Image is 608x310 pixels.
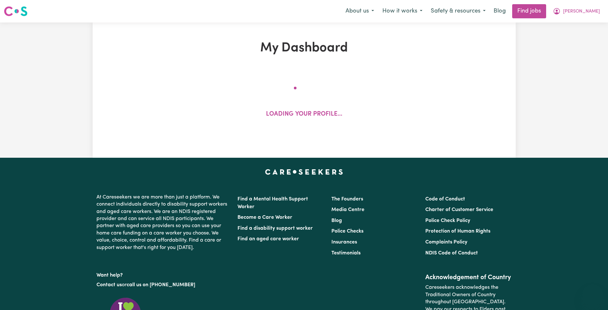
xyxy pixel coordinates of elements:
a: The Founders [331,197,363,202]
button: How it works [378,4,427,18]
h2: Acknowledgement of Country [425,274,512,281]
a: Protection of Human Rights [425,229,490,234]
a: Police Checks [331,229,363,234]
button: Safety & resources [427,4,490,18]
button: About us [341,4,378,18]
span: [PERSON_NAME] [563,8,600,15]
a: Charter of Customer Service [425,207,493,212]
a: Contact us [96,282,122,288]
a: Media Centre [331,207,364,212]
a: Careseekers logo [4,4,28,19]
p: At Careseekers we are more than just a platform. We connect individuals directly to disability su... [96,191,230,254]
a: Find jobs [512,4,546,18]
a: Blog [331,218,342,223]
a: Find a Mental Health Support Worker [237,197,308,209]
a: Find a disability support worker [237,226,313,231]
a: Find an aged care worker [237,236,299,242]
a: Complaints Policy [425,240,467,245]
img: Careseekers logo [4,5,28,17]
button: My Account [549,4,604,18]
p: Loading your profile... [266,110,342,119]
h1: My Dashboard [167,40,441,56]
a: Become a Care Worker [237,215,292,220]
a: NDIS Code of Conduct [425,251,478,256]
a: Blog [490,4,510,18]
iframe: Button to launch messaging window [582,284,603,305]
a: call us on [PHONE_NUMBER] [127,282,195,288]
a: Police Check Policy [425,218,470,223]
p: Want help? [96,269,230,279]
a: Testimonials [331,251,361,256]
p: or [96,279,230,291]
a: Code of Conduct [425,197,465,202]
a: Insurances [331,240,357,245]
a: Careseekers home page [265,169,343,174]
